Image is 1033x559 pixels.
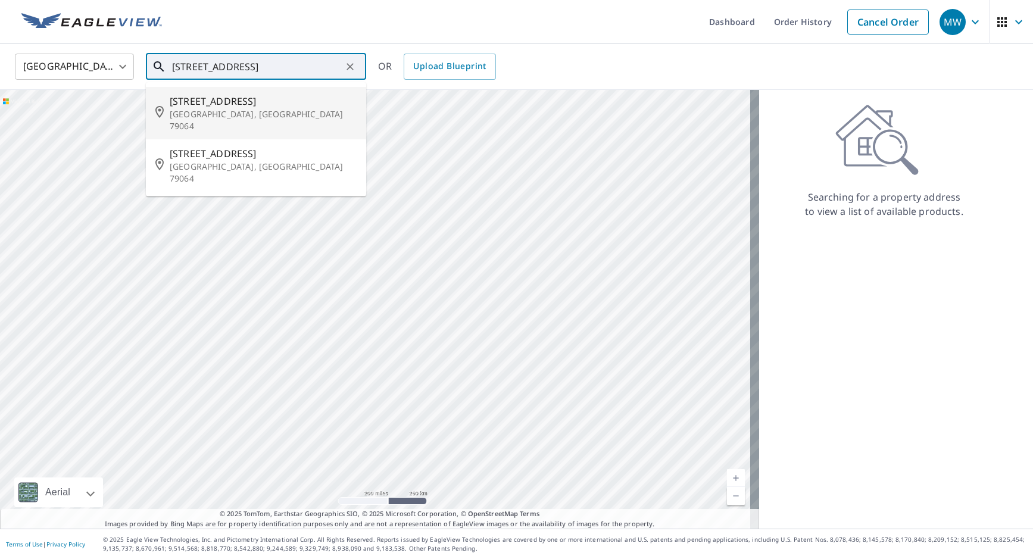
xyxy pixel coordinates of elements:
[727,469,745,487] a: Current Level 5, Zoom In
[520,509,539,518] a: Terms
[847,10,929,35] a: Cancel Order
[15,50,134,83] div: [GEOGRAPHIC_DATA]
[378,54,496,80] div: OR
[172,50,342,83] input: Search by address or latitude-longitude
[940,9,966,35] div: MW
[727,487,745,505] a: Current Level 5, Zoom Out
[42,477,74,507] div: Aerial
[21,13,162,31] img: EV Logo
[14,477,103,507] div: Aerial
[404,54,495,80] a: Upload Blueprint
[342,58,358,75] button: Clear
[6,540,43,548] a: Terms of Use
[413,59,486,74] span: Upload Blueprint
[804,190,964,218] p: Searching for a property address to view a list of available products.
[170,146,357,161] span: [STREET_ADDRESS]
[468,509,518,518] a: OpenStreetMap
[170,161,357,185] p: [GEOGRAPHIC_DATA], [GEOGRAPHIC_DATA] 79064
[46,540,85,548] a: Privacy Policy
[220,509,539,519] span: © 2025 TomTom, Earthstar Geographics SIO, © 2025 Microsoft Corporation, ©
[170,108,357,132] p: [GEOGRAPHIC_DATA], [GEOGRAPHIC_DATA] 79064
[170,94,357,108] span: [STREET_ADDRESS]
[103,535,1027,553] p: © 2025 Eagle View Technologies, Inc. and Pictometry International Corp. All Rights Reserved. Repo...
[6,541,85,548] p: |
